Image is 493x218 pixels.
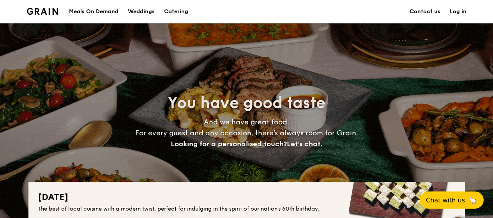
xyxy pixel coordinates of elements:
span: Chat with us [426,197,465,204]
span: You have good taste [168,94,325,112]
span: Looking for a personalised touch? [171,140,287,148]
span: 🦙 [468,196,477,205]
img: Grain [27,8,58,15]
a: Logotype [27,8,58,15]
button: Chat with us🦙 [420,191,484,209]
div: The best of local cuisine with a modern twist, perfect for indulging in the spirit of our nation’... [38,205,456,213]
span: Let's chat. [287,140,322,148]
span: And we have great food. For every guest and any occasion, there’s always room for Grain. [135,118,358,148]
h2: [DATE] [38,191,456,204]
